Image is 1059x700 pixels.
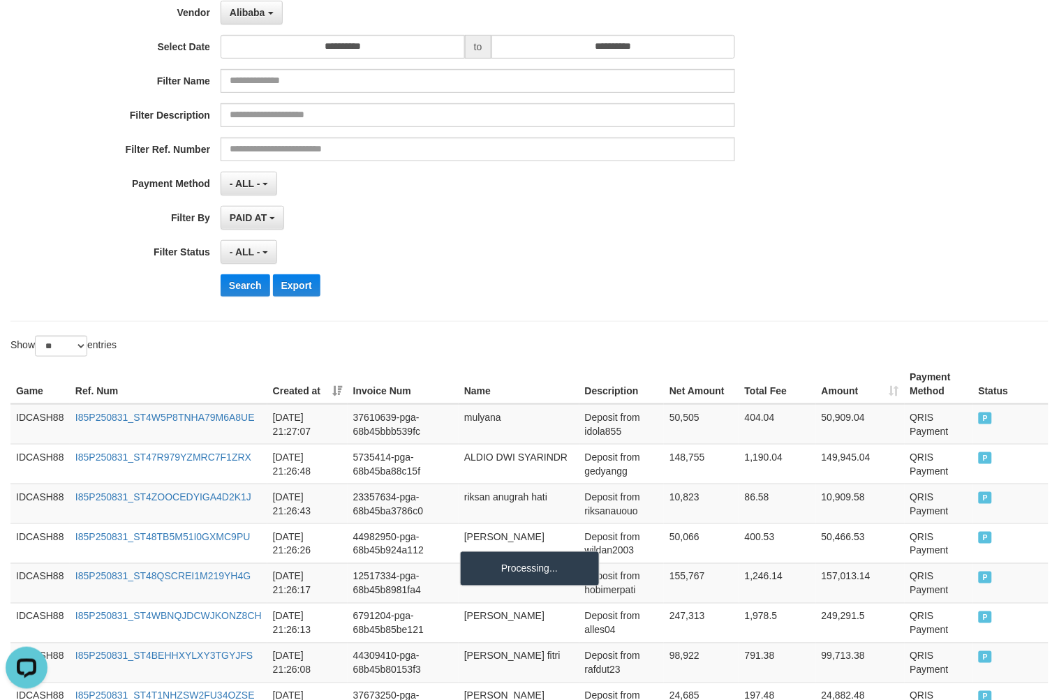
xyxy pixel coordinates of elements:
td: 155,767 [664,563,739,603]
button: Open LiveChat chat widget [6,6,47,47]
td: QRIS Payment [905,643,973,683]
a: I85P250831_ST4WBNQJDCWJKONZ8CH [75,611,262,622]
td: 50,909.04 [816,404,905,445]
button: - ALL - [221,172,277,195]
div: Processing... [460,551,600,586]
td: 1,190.04 [739,444,816,484]
th: Payment Method [905,364,973,404]
a: I85P250831_ST4ZOOCEDYIGA4D2K1J [75,491,251,502]
td: 6791204-pga-68b45b85be121 [348,603,459,643]
td: 50,505 [664,404,739,445]
td: 249,291.5 [816,603,905,643]
th: Invoice Num [348,364,459,404]
td: [PERSON_NAME] [459,603,579,643]
a: I85P250831_ST4BEHHXYLXY3TGYJFS [75,650,253,662]
th: Name [459,364,579,404]
td: IDCASH88 [10,563,70,603]
span: PAID [979,572,993,583]
td: 791.38 [739,643,816,683]
a: I85P250831_ST47R979YZMRC7F1ZRX [75,452,251,463]
button: Alibaba [221,1,282,24]
td: IDCASH88 [10,484,70,523]
td: QRIS Payment [905,563,973,603]
th: Amount: activate to sort column ascending [816,364,905,404]
td: 157,013.14 [816,563,905,603]
td: Deposit from wildan2003 [579,523,665,563]
span: PAID [979,412,993,424]
td: [DATE] 21:26:43 [267,484,348,523]
td: 50,466.53 [816,523,905,563]
td: QRIS Payment [905,404,973,445]
a: I85P250831_ST48TB5M51I0GXMC9PU [75,531,251,542]
td: IDCASH88 [10,444,70,484]
span: PAID [979,492,993,504]
td: QRIS Payment [905,603,973,643]
td: 149,945.04 [816,444,905,484]
td: bun bun bunyamin [459,563,579,603]
td: 23357634-pga-68b45ba3786c0 [348,484,459,523]
span: PAID [979,651,993,663]
td: QRIS Payment [905,523,973,563]
td: [DATE] 21:26:13 [267,603,348,643]
td: mulyana [459,404,579,445]
th: Ref. Num [70,364,267,404]
td: [DATE] 21:26:48 [267,444,348,484]
span: PAID [979,611,993,623]
th: Status [973,364,1049,404]
span: - ALL - [230,246,260,258]
span: PAID AT [230,212,267,223]
label: Show entries [10,336,117,357]
th: Game [10,364,70,404]
a: I85P250831_ST48QSCREI1M219YH4G [75,571,251,582]
span: PAID [979,532,993,544]
td: Deposit from hobimerpati [579,563,665,603]
td: Deposit from rafdut23 [579,643,665,683]
td: ALDIO DWI SYARINDR [459,444,579,484]
td: 247,313 [664,603,739,643]
td: Deposit from riksanauouo [579,484,665,523]
td: 1,978.5 [739,603,816,643]
button: Search [221,274,270,297]
span: Alibaba [230,7,265,18]
th: Created at: activate to sort column ascending [267,364,348,404]
td: 86.58 [739,484,816,523]
a: I85P250831_ST4W5P8TNHA79M6A8UE [75,412,255,423]
td: 404.04 [739,404,816,445]
th: Net Amount [664,364,739,404]
span: to [465,35,491,59]
td: 1,246.14 [739,563,816,603]
td: IDCASH88 [10,404,70,445]
td: 98,922 [664,643,739,683]
td: QRIS Payment [905,444,973,484]
button: PAID AT [221,206,284,230]
th: Total Fee [739,364,816,404]
td: 44982950-pga-68b45b924a112 [348,523,459,563]
span: - ALL - [230,178,260,189]
td: 37610639-pga-68b45bbb539fc [348,404,459,445]
td: IDCASH88 [10,523,70,563]
td: 50,066 [664,523,739,563]
td: 12517334-pga-68b45b8981fa4 [348,563,459,603]
td: [DATE] 21:27:07 [267,404,348,445]
td: 10,823 [664,484,739,523]
td: Deposit from alles04 [579,603,665,643]
td: Deposit from idola855 [579,404,665,445]
td: riksan anugrah hati [459,484,579,523]
td: [DATE] 21:26:08 [267,643,348,683]
td: Deposit from gedyangg [579,444,665,484]
span: PAID [979,452,993,464]
td: 5735414-pga-68b45ba88c15f [348,444,459,484]
button: Export [273,274,320,297]
td: IDCASH88 [10,603,70,643]
td: 99,713.38 [816,643,905,683]
select: Showentries [35,336,87,357]
td: [DATE] 21:26:17 [267,563,348,603]
td: QRIS Payment [905,484,973,523]
td: 10,909.58 [816,484,905,523]
td: [PERSON_NAME] [459,523,579,563]
td: [PERSON_NAME] fitri [459,643,579,683]
td: 44309410-pga-68b45b80153f3 [348,643,459,683]
th: Description [579,364,665,404]
td: [DATE] 21:26:26 [267,523,348,563]
button: - ALL - [221,240,277,264]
